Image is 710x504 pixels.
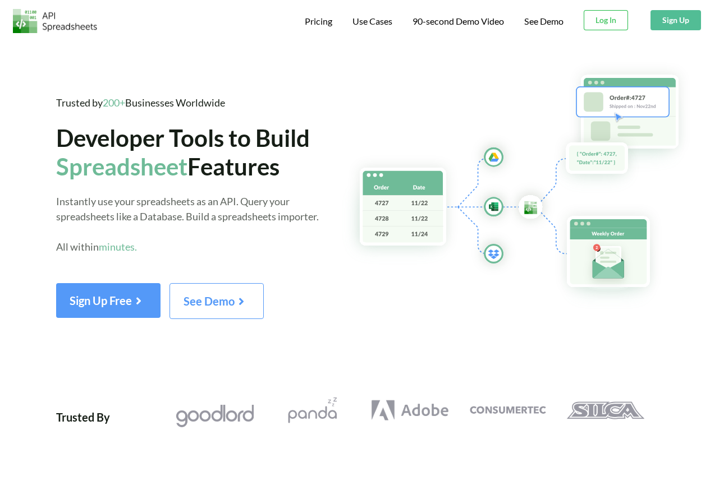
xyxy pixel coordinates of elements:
[305,16,332,26] span: Pricing
[176,403,254,429] img: Goodlord Logo
[651,10,701,30] button: Sign Up
[103,96,125,109] span: 200+
[524,16,564,27] a: See Demo
[273,397,351,423] img: Pandazzz Logo
[56,283,161,318] button: Sign Up Free
[469,397,547,423] img: Consumertec Logo
[556,397,654,423] a: Silca Logo
[170,298,264,308] a: See Demo
[56,152,187,181] span: Spreadsheet
[361,397,459,423] a: Adobe Logo
[459,397,556,423] a: Consumertec Logo
[264,397,361,423] a: Pandazzz Logo
[70,294,147,307] span: Sign Up Free
[99,241,137,253] span: minutes.
[56,195,319,253] span: Instantly use your spreadsheets as an API. Query your spreadsheets like a Database. Build a sprea...
[371,397,449,423] img: Adobe Logo
[584,10,628,30] button: Log In
[184,294,250,308] span: See Demo
[56,124,310,180] span: Developer Tools to Build Features
[341,62,710,310] img: Hero Spreadsheet Flow
[166,397,264,429] a: Goodlord Logo
[413,17,504,26] span: 90-second Demo Video
[56,96,225,109] span: Trusted by Businesses Worldwide
[13,9,97,33] img: Logo.png
[352,16,392,26] span: Use Cases
[566,397,644,423] img: Silca Logo
[56,397,110,429] div: Trusted By
[170,283,264,319] button: See Demo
